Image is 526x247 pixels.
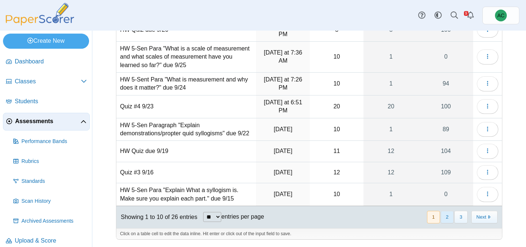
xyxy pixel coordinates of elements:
a: Alerts [462,7,479,24]
a: 1 [363,183,419,206]
time: Sep 22, 2025 at 7:26 PM [264,76,302,91]
button: 3 [454,211,467,223]
a: Dashboard [3,53,90,71]
a: 89 [419,118,473,141]
td: 10 [310,118,363,141]
a: Andrew Christman [482,7,519,24]
label: entries per page [221,213,264,220]
a: Students [3,93,90,111]
span: Archived Assessments [21,218,87,225]
span: Andrew Christman [497,13,504,18]
a: 12 [363,141,419,161]
a: 0 [419,42,473,72]
td: HW 5-Sen Paragraph "Explain demonstrations/propter quid syllogisms" due 9/22 [116,118,256,141]
td: 20 [310,95,363,118]
a: Create New [3,34,89,48]
a: PaperScorer [3,20,77,27]
button: 1 [427,211,440,223]
span: Performance Bands [21,138,87,145]
td: 10 [310,183,363,206]
td: Quiz #3 9/16 [116,162,256,183]
a: Classes [3,73,90,91]
time: Sep 22, 2025 at 6:51 PM [264,99,302,114]
td: Quiz #4 9/23 [116,95,256,118]
a: Archived Assessments [10,212,90,230]
span: Rubrics [21,158,87,165]
td: HW 5-Sen Para "Explain What a syllogism is. Make sure you explain each part." due 9/15 [116,183,256,206]
td: HW Quiz due 9/19 [116,141,256,162]
a: 1 [363,42,419,72]
a: 1 [363,118,419,141]
a: 20 [363,95,419,118]
a: 12 [363,162,419,183]
span: Students [15,97,87,105]
img: PaperScorer [3,3,77,25]
time: Sep 18, 2025 at 7:52 AM [274,148,292,154]
td: 10 [310,42,363,73]
a: 100 [419,95,473,118]
time: Sep 11, 2025 at 10:43 AM [274,191,292,197]
a: 104 [419,141,473,161]
span: Andrew Christman [495,10,507,21]
span: Scan History [21,198,87,205]
a: Standards [10,173,90,190]
td: HW 5-Sen Para "What is a scale of measurement and what scales of measurement have you learned so ... [116,42,256,73]
div: Showing 1 to 10 of 26 entries [116,206,197,228]
button: 2 [441,211,454,223]
a: Assessments [3,113,90,131]
time: Sep 24, 2025 at 7:36 AM [264,49,302,64]
span: Classes [15,77,81,86]
a: 94 [419,73,473,95]
td: HW 5-Sent Para "What is measurement and why does it matter?" due 9/24 [116,73,256,95]
nav: pagination [426,211,498,223]
a: Rubrics [10,153,90,170]
a: Scan History [10,192,90,210]
td: 12 [310,162,363,183]
td: 10 [310,73,363,95]
time: Sep 18, 2025 at 2:23 PM [274,126,292,132]
div: Click on a table cell to edit the data inline. Hit enter or click out of the input field to save. [116,228,502,239]
time: Sep 24, 2025 at 7:24 PM [264,22,302,37]
time: Sep 16, 2025 at 7:53 AM [274,169,292,175]
a: 0 [419,183,473,206]
button: Next [471,211,498,223]
span: Upload & Score [15,237,87,245]
td: 11 [310,141,363,162]
span: Dashboard [15,58,87,66]
span: Standards [21,178,87,185]
span: Assessments [15,117,81,125]
a: 109 [419,162,473,183]
a: Performance Bands [10,133,90,150]
a: 1 [363,73,419,95]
